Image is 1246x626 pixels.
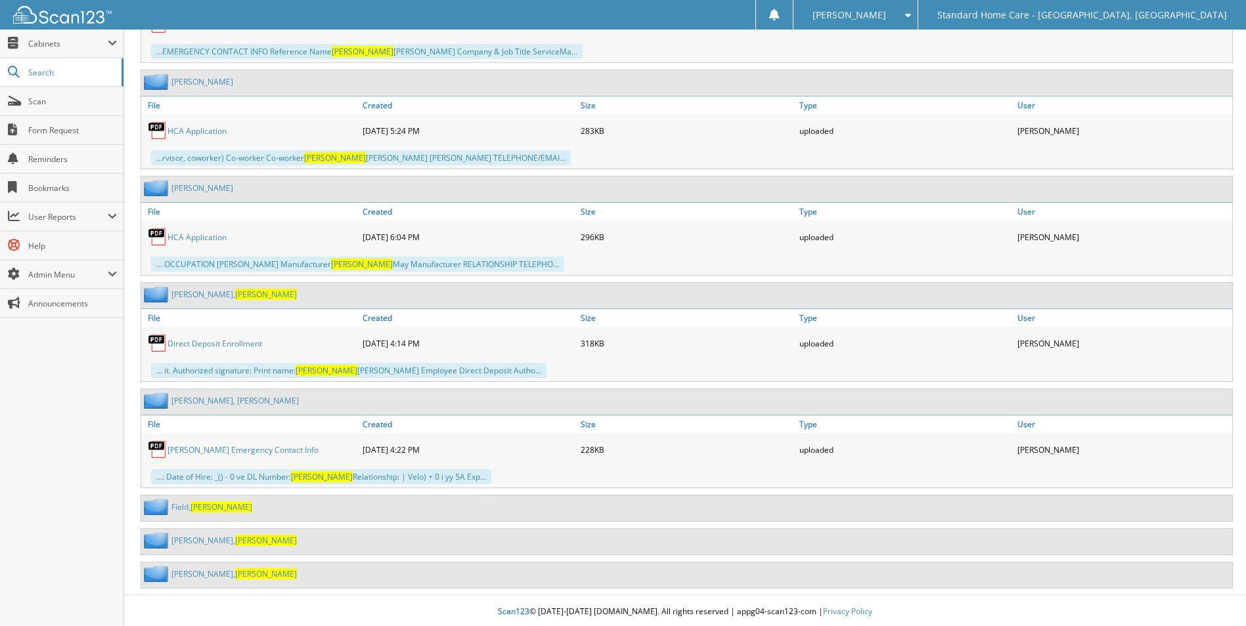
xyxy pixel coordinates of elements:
img: folder2.png [144,180,171,196]
a: User [1014,203,1232,220]
a: File [141,96,359,114]
span: [PERSON_NAME] [296,365,357,376]
img: PDF.png [148,440,167,459]
div: ... OCCUPATION [PERSON_NAME] Manufacturer May Manufacturer RELATIONSHIP TELEPHO... [151,257,564,272]
a: HCA Application [167,125,227,136]
a: [PERSON_NAME] [171,76,233,87]
div: 296KB [577,224,795,250]
div: 228KB [577,436,795,463]
span: Cabinets [28,38,108,49]
a: Privacy Policy [823,606,872,617]
div: ...: Date of Hire: _() - 0 ve DL Number: Relationship: | Velo) + 0 i yy 5A Exp... [151,469,491,484]
img: folder2.png [144,286,171,303]
a: HCA Application [167,232,227,243]
div: [PERSON_NAME] [1014,117,1232,144]
a: Created [359,415,577,433]
span: [PERSON_NAME] [235,568,297,579]
span: [PERSON_NAME] [291,471,353,482]
div: uploaded [796,436,1014,463]
span: [PERSON_NAME] [331,259,393,270]
iframe: Chat Widget [1180,563,1246,626]
span: [PERSON_NAME] [812,11,886,19]
img: folder2.png [144,532,171,549]
span: User Reports [28,211,108,222]
a: File [141,415,359,433]
a: [PERSON_NAME] [171,182,233,194]
div: [PERSON_NAME] [1014,436,1232,463]
img: folder2.png [144,73,171,90]
img: folder2.png [144,566,171,582]
a: Type [796,415,1014,433]
a: [PERSON_NAME] Emergency Contact Info [167,444,319,455]
img: PDF.png [148,333,167,353]
a: Type [796,203,1014,220]
a: User [1014,96,1232,114]
img: scan123-logo-white.svg [13,6,112,24]
a: Type [796,96,1014,114]
span: [PERSON_NAME] [235,289,297,300]
span: [PERSON_NAME] [235,535,297,546]
span: Scan123 [498,606,529,617]
span: Search [28,67,115,78]
a: Size [577,96,795,114]
div: [DATE] 6:04 PM [359,224,577,250]
div: [PERSON_NAME] [1014,330,1232,356]
div: uploaded [796,224,1014,250]
span: Form Request [28,125,117,136]
a: Created [359,203,577,220]
span: [PERSON_NAME] [190,501,252,512]
span: Reminders [28,154,117,165]
a: [PERSON_NAME], [PERSON_NAME] [171,395,299,406]
img: folder2.png [144,392,171,409]
span: Announcements [28,298,117,309]
span: [PERSON_NAME] [304,152,366,163]
span: Admin Menu [28,269,108,280]
div: [PERSON_NAME] [1014,224,1232,250]
a: [PERSON_NAME],[PERSON_NAME] [171,568,297,579]
a: Size [577,415,795,433]
a: [PERSON_NAME],[PERSON_NAME] [171,289,297,300]
a: [PERSON_NAME],[PERSON_NAME] [171,535,297,546]
div: ... it. Authorized signature: Print name: [PERSON_NAME] Employee Direct Deposit Autho... [151,363,546,378]
div: 318KB [577,330,795,356]
span: Standard Home Care - [GEOGRAPHIC_DATA], [GEOGRAPHIC_DATA] [937,11,1227,19]
img: PDF.png [148,121,167,140]
a: File [141,309,359,327]
img: PDF.png [148,227,167,247]
a: Direct Deposit Enrollment [167,338,262,349]
span: Help [28,240,117,251]
span: [PERSON_NAME] [332,46,393,57]
div: uploaded [796,330,1014,356]
a: Type [796,309,1014,327]
div: [DATE] 4:22 PM [359,436,577,463]
a: Created [359,96,577,114]
img: folder2.png [144,499,171,515]
span: Bookmarks [28,182,117,194]
a: User [1014,415,1232,433]
a: User [1014,309,1232,327]
div: ...EMERGENCY CONTACT INFO Reference Name [PERSON_NAME] Company & Job Title ServiceMa... [151,44,583,59]
a: Size [577,309,795,327]
div: uploaded [796,117,1014,144]
a: File [141,203,359,220]
a: Field,[PERSON_NAME] [171,501,252,512]
div: ...rvisor, coworker) Co-worker Co-worker [PERSON_NAME] [PERSON_NAME] TELEPHONE/EMAI... [151,150,571,165]
div: [DATE] 5:24 PM [359,117,577,144]
div: 283KB [577,117,795,144]
span: Scan [28,96,117,107]
a: Created [359,309,577,327]
a: Size [577,203,795,220]
div: [DATE] 4:14 PM [359,330,577,356]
